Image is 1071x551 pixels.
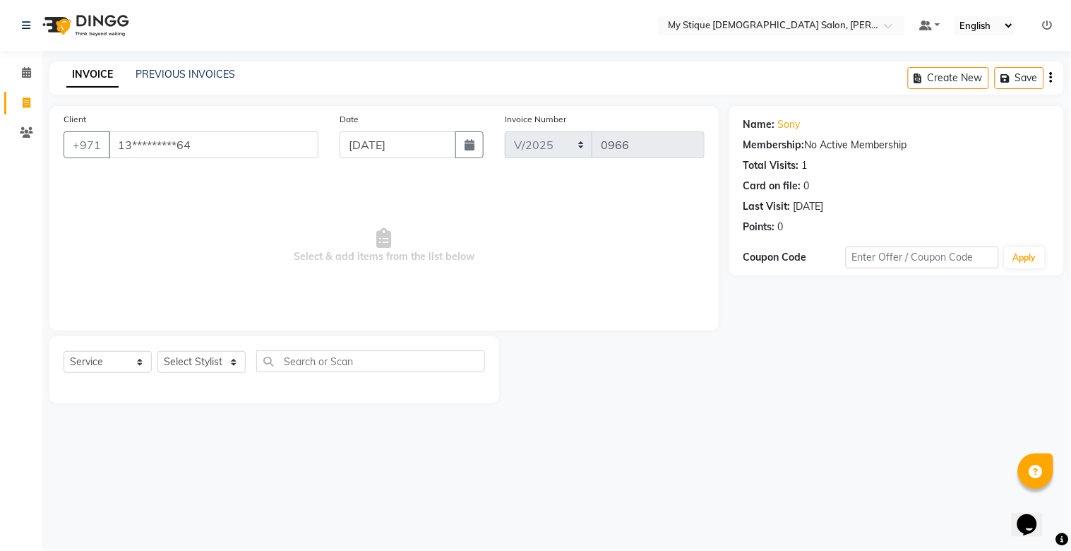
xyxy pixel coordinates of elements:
div: Name: [743,117,775,132]
div: 0 [804,179,810,194]
iframe: chat widget [1012,494,1057,537]
div: Last Visit: [743,199,791,214]
input: Search by Name/Mobile/Email/Code [109,131,318,158]
div: 0 [778,220,784,235]
span: Select & add items from the list below [64,175,705,316]
div: Coupon Code [743,250,846,265]
div: No Active Membership [743,138,1050,153]
label: Invoice Number [505,113,566,126]
input: Enter Offer / Coupon Code [846,247,999,268]
div: Card on file: [743,179,801,194]
button: Apply [1005,247,1045,268]
div: [DATE] [794,199,824,214]
button: Save [995,67,1044,89]
button: +971 [64,131,110,158]
div: 1 [802,158,808,173]
a: INVOICE [66,62,119,88]
button: Create New [908,67,989,89]
div: Membership: [743,138,805,153]
label: Date [340,113,359,126]
div: Total Visits: [743,158,799,173]
a: Sony [778,117,801,132]
label: Client [64,113,86,126]
img: logo [36,6,133,45]
input: Search or Scan [256,350,485,372]
div: Points: [743,220,775,235]
a: PREVIOUS INVOICES [136,68,235,81]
